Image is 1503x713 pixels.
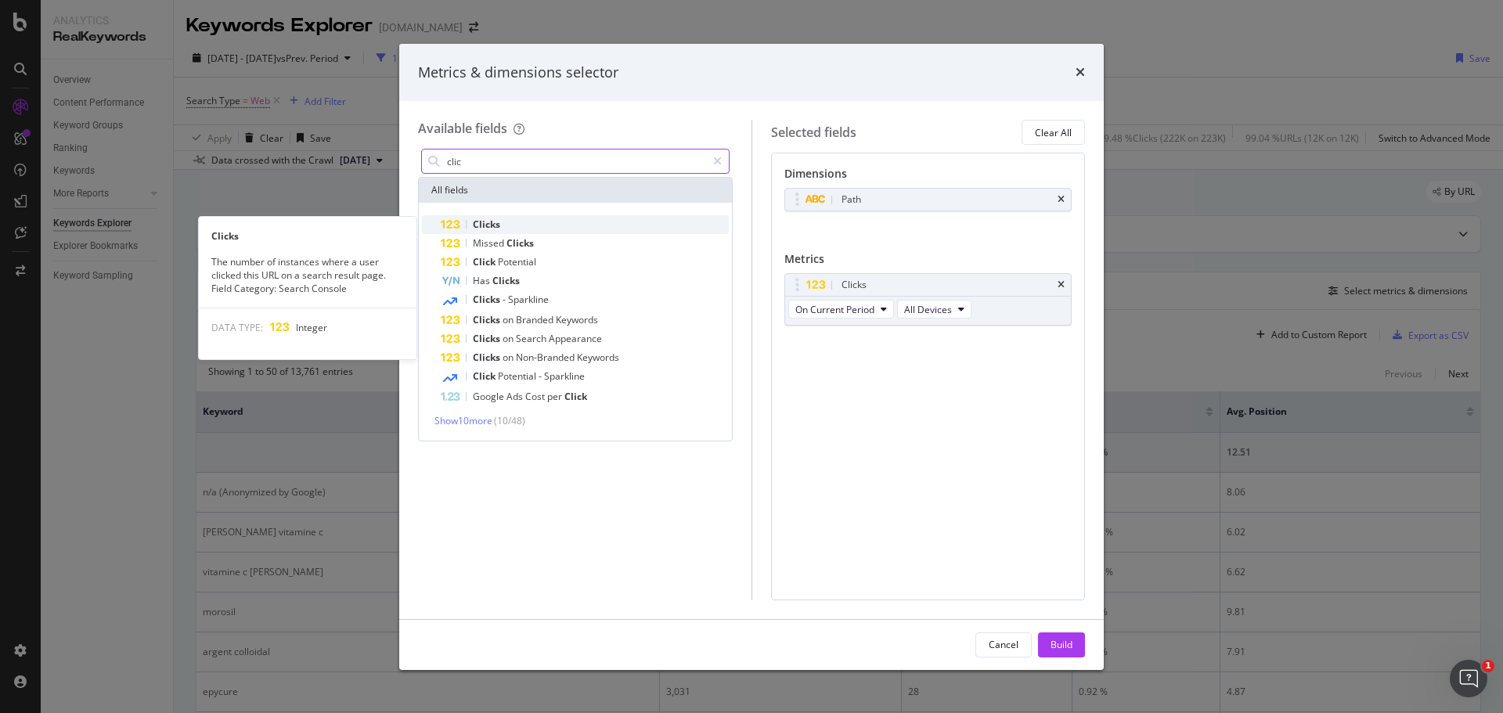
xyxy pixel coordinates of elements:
[418,63,618,83] div: Metrics & dimensions selector
[1035,126,1072,139] div: Clear All
[1038,632,1085,657] button: Build
[577,351,619,364] span: Keywords
[897,300,971,319] button: All Devices
[473,313,503,326] span: Clicks
[494,414,525,427] span: ( 10 / 48 )
[1450,660,1487,697] iframe: Intercom live chat
[503,313,516,326] span: on
[399,44,1104,670] div: modal
[473,351,503,364] span: Clicks
[473,390,506,403] span: Google
[1058,195,1065,204] div: times
[503,351,516,364] span: on
[473,274,492,287] span: Has
[975,632,1032,657] button: Cancel
[784,188,1072,211] div: Pathtimes
[516,332,549,345] span: Search
[506,390,525,403] span: Ads
[784,273,1072,326] div: ClickstimesOn Current PeriodAll Devices
[503,332,516,345] span: on
[842,277,867,293] div: Clicks
[842,192,861,207] div: Path
[516,351,577,364] span: Non-Branded
[1051,638,1072,651] div: Build
[795,303,874,316] span: On Current Period
[473,255,498,268] span: Click
[473,236,506,250] span: Missed
[549,332,602,345] span: Appearance
[525,390,547,403] span: Cost
[506,236,534,250] span: Clicks
[445,149,706,173] input: Search by field name
[564,390,587,403] span: Click
[508,293,549,306] span: Sparkline
[547,390,564,403] span: per
[556,313,598,326] span: Keywords
[544,369,585,383] span: Sparkline
[784,251,1072,273] div: Metrics
[771,124,856,142] div: Selected fields
[516,313,556,326] span: Branded
[904,303,952,316] span: All Devices
[434,414,492,427] span: Show 10 more
[473,332,503,345] span: Clicks
[199,229,416,243] div: Clicks
[788,300,894,319] button: On Current Period
[473,293,503,306] span: Clicks
[473,218,500,231] span: Clicks
[784,166,1072,188] div: Dimensions
[498,369,539,383] span: Potential
[419,178,732,203] div: All fields
[1482,660,1494,672] span: 1
[473,369,498,383] span: Click
[498,255,536,268] span: Potential
[492,274,520,287] span: Clicks
[1058,280,1065,290] div: times
[989,638,1018,651] div: Cancel
[503,293,508,306] span: -
[1022,120,1085,145] button: Clear All
[1076,63,1085,83] div: times
[199,255,416,295] div: The number of instances where a user clicked this URL on a search result page. Field Category: Se...
[539,369,544,383] span: -
[418,120,507,137] div: Available fields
